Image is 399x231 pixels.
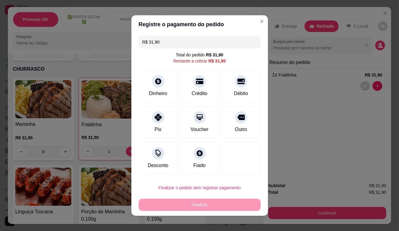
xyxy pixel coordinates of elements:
div: Crédito [192,90,208,97]
div: Pix [155,126,161,133]
div: Voucher [191,126,208,133]
div: R$ 31,90 [206,52,223,58]
div: Desconto [148,162,169,169]
div: R$ 31,90 [208,58,226,64]
div: Outro [235,126,247,133]
div: Fiado [193,162,205,169]
div: Dinheiro [149,90,167,97]
input: Ex.: hambúrguer de cordeiro [142,36,257,48]
button: Finalizar o pedido sem registrar pagamento [139,182,261,194]
div: Débito [234,90,248,97]
div: Restante a cobrar [173,58,226,64]
button: Close [257,16,267,26]
div: Total do pedido [176,52,223,58]
header: Registre o pagamento do pedido [131,15,268,34]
